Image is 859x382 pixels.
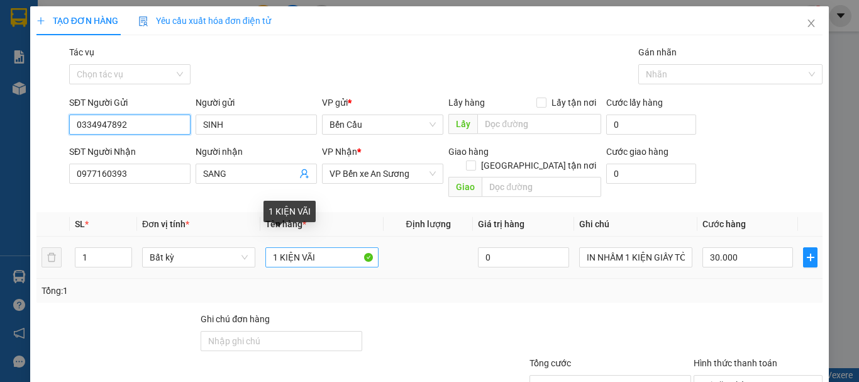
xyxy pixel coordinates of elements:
[201,314,270,324] label: Ghi chú đơn hàng
[196,145,317,159] div: Người nhận
[99,56,154,64] span: Hotline: 19001152
[34,68,154,78] span: -----------------------------------------
[638,47,677,57] label: Gán nhãn
[63,80,133,89] span: VPBC1409250003
[99,20,169,36] span: Bến xe [GEOGRAPHIC_DATA]
[794,6,829,42] button: Close
[476,159,601,172] span: [GEOGRAPHIC_DATA] tận nơi
[702,219,746,229] span: Cước hàng
[606,147,668,157] label: Cước giao hàng
[4,8,60,63] img: logo
[803,247,817,267] button: plus
[579,247,692,267] input: Ghi Chú
[806,18,816,28] span: close
[69,47,94,57] label: Tác vụ
[322,147,357,157] span: VP Nhận
[477,114,601,134] input: Dọc đường
[138,16,148,26] img: icon
[482,177,601,197] input: Dọc đường
[529,358,571,368] span: Tổng cước
[28,91,77,99] span: 08:22:02 [DATE]
[138,16,271,26] span: Yêu cầu xuất hóa đơn điện tử
[606,115,696,135] input: Cước lấy hàng
[448,114,477,134] span: Lấy
[322,96,443,110] div: VP gửi
[606,164,696,184] input: Cước giao hàng
[142,219,189,229] span: Đơn vị tính
[330,164,436,183] span: VP Bến xe An Sương
[196,96,317,110] div: Người gửi
[36,16,45,25] span: plus
[69,96,191,110] div: SĐT Người Gửi
[694,358,777,368] label: Hình thức thanh toán
[478,219,524,229] span: Giá trị hàng
[69,145,191,159] div: SĐT Người Nhận
[606,98,663,108] label: Cước lấy hàng
[4,81,133,89] span: [PERSON_NAME]:
[263,201,316,222] div: 1 KIỆN VÃI
[42,247,62,267] button: delete
[448,177,482,197] span: Giao
[299,169,309,179] span: user-add
[448,98,485,108] span: Lấy hàng
[75,219,85,229] span: SL
[406,219,450,229] span: Định lượng
[574,212,697,237] th: Ghi chú
[201,331,362,351] input: Ghi chú đơn hàng
[330,115,436,134] span: Bến Cầu
[99,7,172,18] strong: ĐỒNG PHƯỚC
[478,247,568,267] input: 0
[99,38,173,53] span: 01 Võ Văn Truyện, KP.1, Phường 2
[265,247,379,267] input: VD: Bàn, Ghế
[804,252,817,262] span: plus
[42,284,333,298] div: Tổng: 1
[4,91,77,99] span: In ngày:
[36,16,118,26] span: TẠO ĐƠN HÀNG
[546,96,601,110] span: Lấy tận nơi
[150,248,248,267] span: Bất kỳ
[448,147,489,157] span: Giao hàng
